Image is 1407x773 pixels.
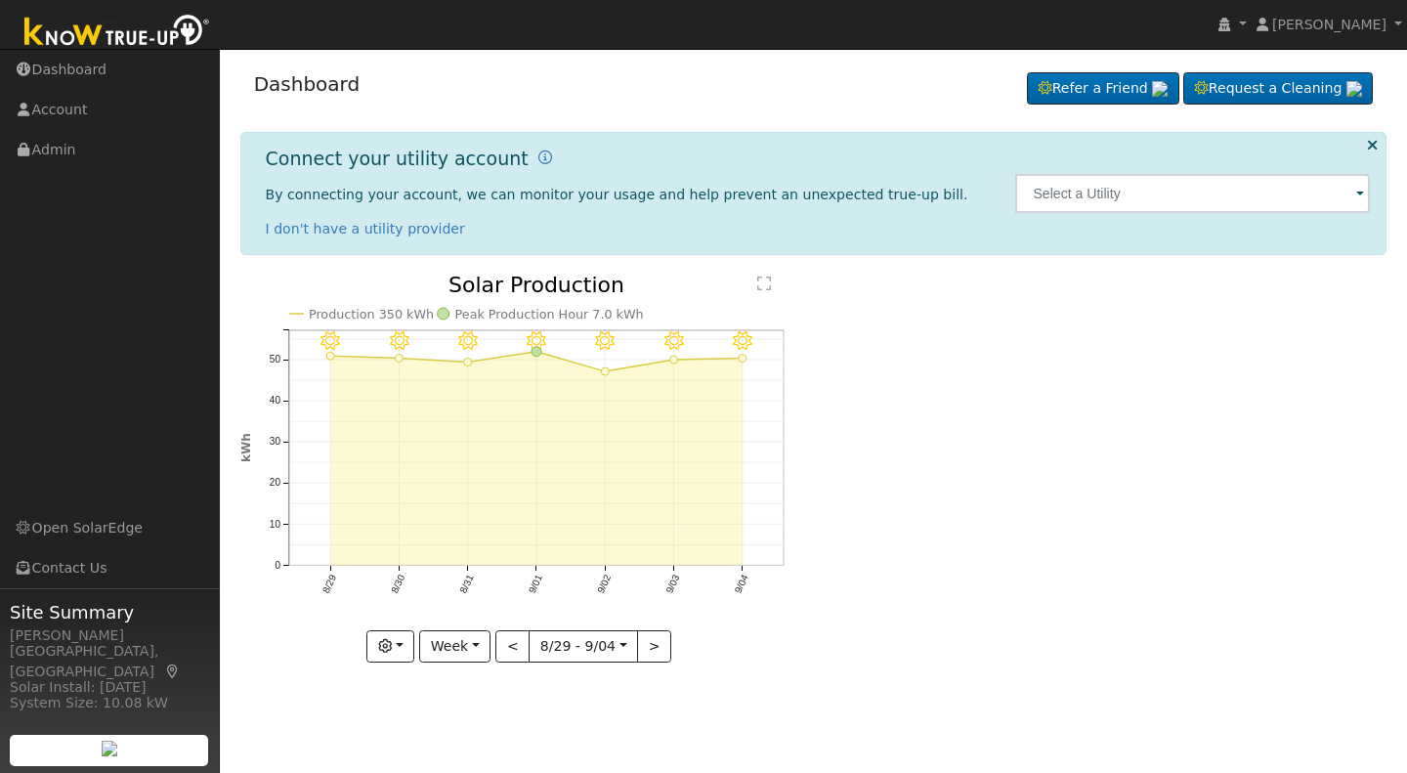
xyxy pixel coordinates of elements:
[1346,81,1362,97] img: retrieve
[1272,17,1386,32] span: [PERSON_NAME]
[10,677,209,698] div: Solar Install: [DATE]
[1027,72,1179,106] a: Refer a Friend
[10,693,209,713] div: System Size: 10.08 kW
[15,11,220,55] img: Know True-Up
[164,664,182,679] a: Map
[266,187,968,202] span: By connecting your account, we can monitor your usage and help prevent an unexpected true-up bill.
[10,625,209,646] div: [PERSON_NAME]
[254,72,361,96] a: Dashboard
[10,641,209,682] div: [GEOGRAPHIC_DATA], [GEOGRAPHIC_DATA]
[1152,81,1168,97] img: retrieve
[266,221,465,236] a: I don't have a utility provider
[10,599,209,625] span: Site Summary
[266,148,529,170] h1: Connect your utility account
[1183,72,1373,106] a: Request a Cleaning
[1015,174,1370,213] input: Select a Utility
[102,741,117,756] img: retrieve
